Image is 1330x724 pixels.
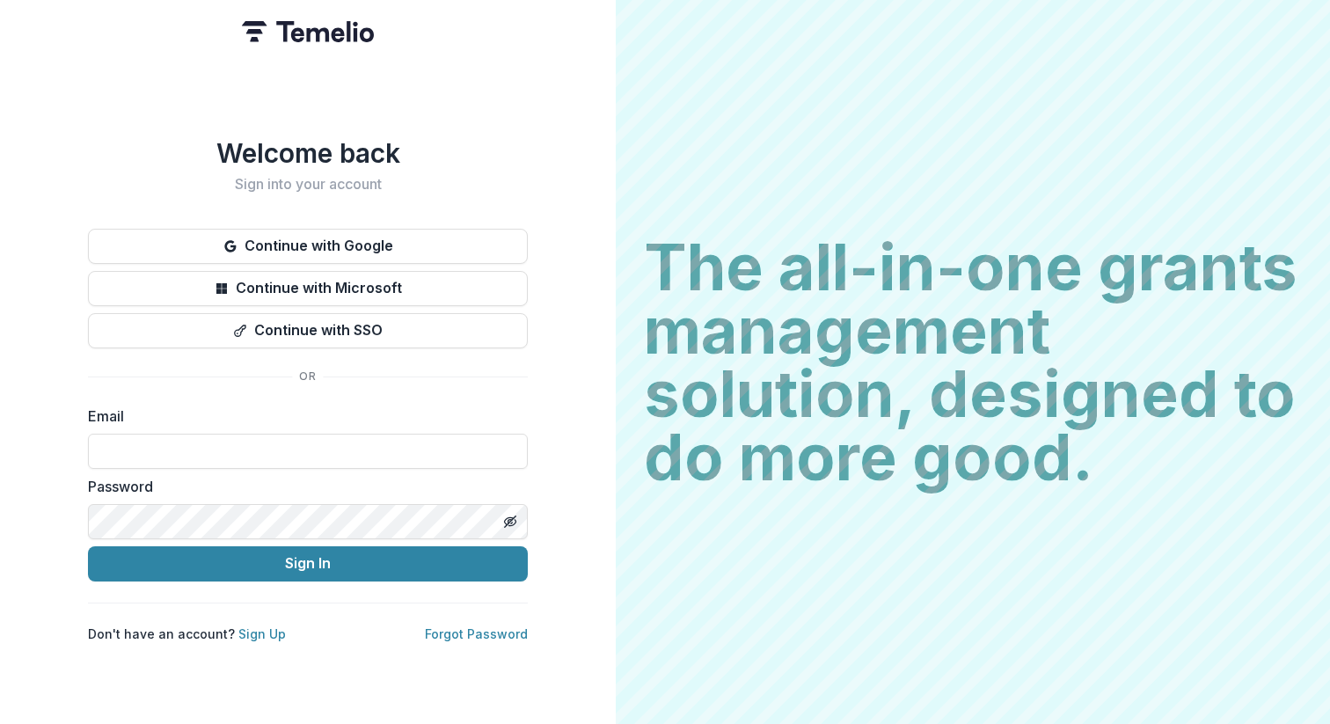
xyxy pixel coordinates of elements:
button: Continue with SSO [88,313,528,348]
p: Don't have an account? [88,625,286,643]
button: Sign In [88,546,528,581]
label: Password [88,476,517,497]
a: Forgot Password [425,626,528,641]
button: Toggle password visibility [496,508,524,536]
button: Continue with Google [88,229,528,264]
h1: Welcome back [88,137,528,169]
h2: Sign into your account [88,176,528,193]
label: Email [88,406,517,427]
button: Continue with Microsoft [88,271,528,306]
a: Sign Up [238,626,286,641]
img: Temelio [242,21,374,42]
